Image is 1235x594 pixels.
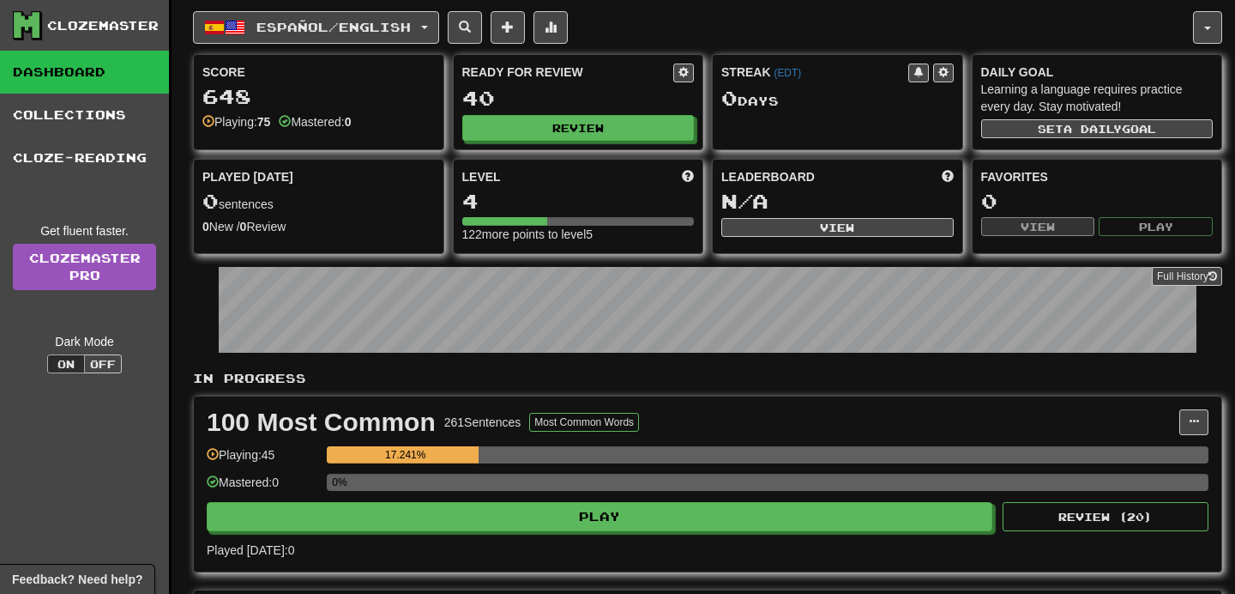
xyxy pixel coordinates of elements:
button: Review (20) [1003,502,1208,531]
button: Most Common Words [529,413,639,432]
button: Play [1099,217,1213,236]
span: Español / English [256,20,411,34]
div: 17.241% [332,446,479,464]
a: (EDT) [774,67,801,79]
strong: 0 [345,115,352,129]
button: Off [84,355,122,373]
button: On [47,355,85,373]
div: Playing: [202,113,270,130]
span: Level [462,168,501,185]
div: Favorites [981,168,1214,185]
div: Get fluent faster. [13,222,156,239]
div: Ready for Review [462,64,674,81]
span: This week in points, UTC [942,168,954,185]
span: 0 [202,189,219,213]
div: Learning a language requires practice every day. Stay motivated! [981,81,1214,115]
div: sentences [202,191,435,213]
button: View [981,217,1095,236]
button: Seta dailygoal [981,119,1214,138]
div: 122 more points to level 5 [462,226,695,243]
button: View [721,218,954,237]
div: Playing: 45 [207,446,318,475]
button: Español/English [193,11,439,44]
span: Score more points to level up [682,168,694,185]
span: 0 [721,86,738,110]
div: 100 Most Common [207,409,436,435]
div: 40 [462,88,695,109]
a: ClozemasterPro [13,244,156,290]
div: 261 Sentences [444,414,521,431]
div: Dark Mode [13,333,156,350]
strong: 0 [240,220,247,233]
span: Leaderboard [721,168,815,185]
button: Review [462,115,695,141]
strong: 75 [257,115,271,129]
button: Search sentences [448,11,482,44]
div: Score [202,64,435,81]
span: N/A [721,189,768,213]
span: Played [DATE] [202,168,293,185]
div: New / Review [202,218,435,235]
div: Daily Goal [981,64,1214,81]
div: 4 [462,191,695,212]
button: Full History [1152,267,1222,286]
div: Streak [721,64,908,81]
div: 648 [202,86,435,107]
span: a daily [1063,123,1122,135]
button: Play [207,502,992,531]
div: Clozemaster [47,17,159,34]
div: 0 [981,191,1214,212]
button: Add sentence to collection [491,11,525,44]
button: More stats [533,11,568,44]
p: In Progress [193,370,1222,387]
span: Open feedback widget [12,571,142,588]
strong: 0 [202,220,209,233]
div: Mastered: [279,113,351,130]
div: Mastered: 0 [207,474,318,502]
div: Day s [721,88,954,110]
span: Played [DATE]: 0 [207,543,294,557]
